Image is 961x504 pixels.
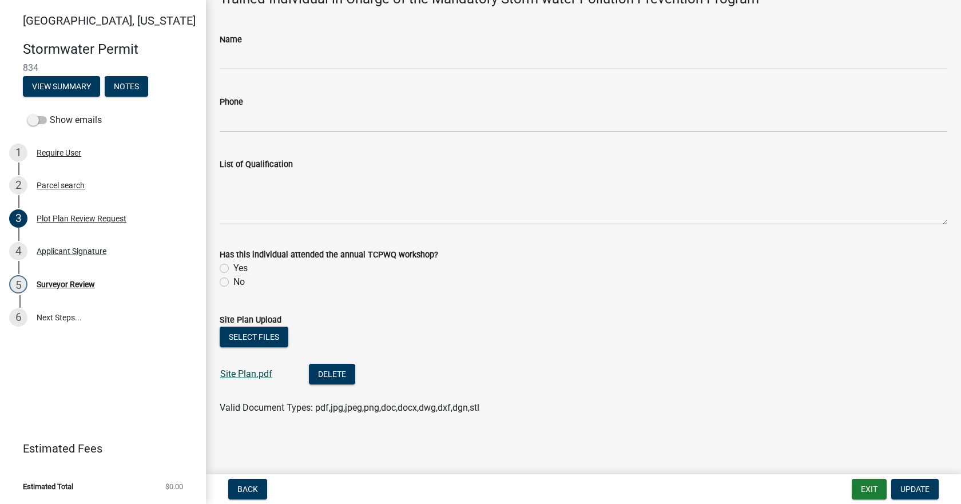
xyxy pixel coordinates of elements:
[237,485,258,494] span: Back
[37,247,106,255] div: Applicant Signature
[37,280,95,288] div: Surveyor Review
[9,275,27,293] div: 5
[9,209,27,228] div: 3
[220,327,288,347] button: Select files
[891,479,939,499] button: Update
[220,161,293,169] label: List of Qualification
[37,215,126,223] div: Plot Plan Review Request
[23,14,196,27] span: [GEOGRAPHIC_DATA], [US_STATE]
[309,370,355,380] wm-modal-confirm: Delete Document
[105,82,148,92] wm-modal-confirm: Notes
[9,144,27,162] div: 1
[9,308,27,327] div: 6
[105,76,148,97] button: Notes
[37,181,85,189] div: Parcel search
[852,479,887,499] button: Exit
[27,113,102,127] label: Show emails
[220,368,272,379] a: Site Plan.pdf
[220,98,243,106] label: Phone
[309,364,355,384] button: Delete
[23,41,197,58] h4: Stormwater Permit
[9,242,27,260] div: 4
[220,402,479,413] span: Valid Document Types: pdf,jpg,jpeg,png,doc,docx,dwg,dxf,dgn,stl
[233,275,245,289] label: No
[37,149,81,157] div: Require User
[228,479,267,499] button: Back
[9,437,188,460] a: Estimated Fees
[220,251,438,259] label: Has this individual attended the annual TCPWQ workshop?
[23,82,100,92] wm-modal-confirm: Summary
[165,483,183,490] span: $0.00
[23,483,73,490] span: Estimated Total
[900,485,930,494] span: Update
[23,76,100,97] button: View Summary
[233,261,248,275] label: Yes
[23,62,183,73] span: 834
[9,176,27,195] div: 2
[220,36,242,44] label: Name
[220,316,281,324] label: Site Plan Upload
